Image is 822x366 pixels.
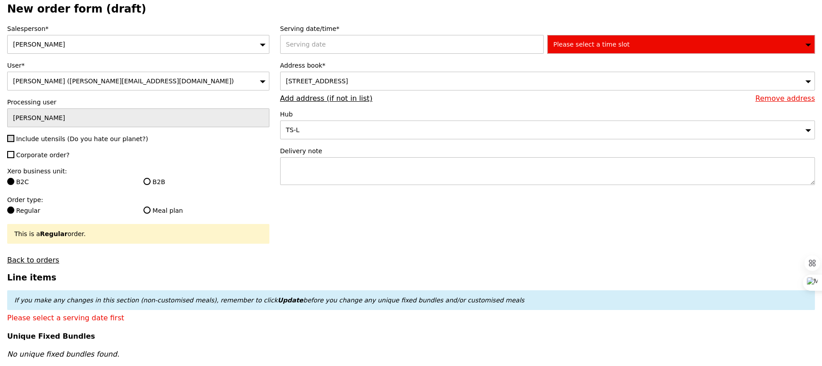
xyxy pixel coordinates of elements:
input: Regular [7,207,14,214]
span: Please select a time slot [553,41,629,48]
label: Salesperson* [7,24,269,33]
input: Meal plan [143,207,151,214]
label: B2C [7,177,133,186]
input: Serving date [280,35,544,54]
a: Add address (if not in list) [280,94,372,103]
input: Corporate order? [7,151,14,158]
label: Serving date/time* [280,24,815,33]
div: This is a order. [14,229,262,238]
h2: New order form (draft) [7,3,815,15]
label: User* [7,61,269,70]
label: Order type: [7,195,269,204]
span: [STREET_ADDRESS] [286,78,348,85]
span: Please select a serving date first [7,314,124,322]
span: Corporate order? [16,151,69,159]
label: Hub [280,110,815,119]
b: Update [277,297,303,304]
label: Address book* [280,61,815,70]
span: TS-L [286,126,299,133]
em: No unique fixed bundles found. [7,350,119,358]
h4: Unique Fixed Bundles [7,332,815,340]
span: [PERSON_NAME] ([PERSON_NAME][EMAIL_ADDRESS][DOMAIN_NAME]) [13,78,234,85]
input: B2B [143,178,151,185]
label: Xero business unit: [7,167,269,176]
h3: Line items [7,273,815,282]
label: Meal plan [143,206,269,215]
input: Include utensils (Do you hate our planet?) [7,135,14,142]
b: Regular [40,230,67,237]
label: Processing user [7,98,269,107]
em: If you make any changes in this section (non-customised meals), remember to click before you chan... [14,297,524,304]
a: Remove address [755,94,815,103]
a: Back to orders [7,256,59,264]
label: Regular [7,206,133,215]
label: B2B [143,177,269,186]
input: B2C [7,178,14,185]
span: Include utensils (Do you hate our planet?) [16,135,148,142]
span: [PERSON_NAME] [13,41,65,48]
label: Delivery note [280,146,815,155]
